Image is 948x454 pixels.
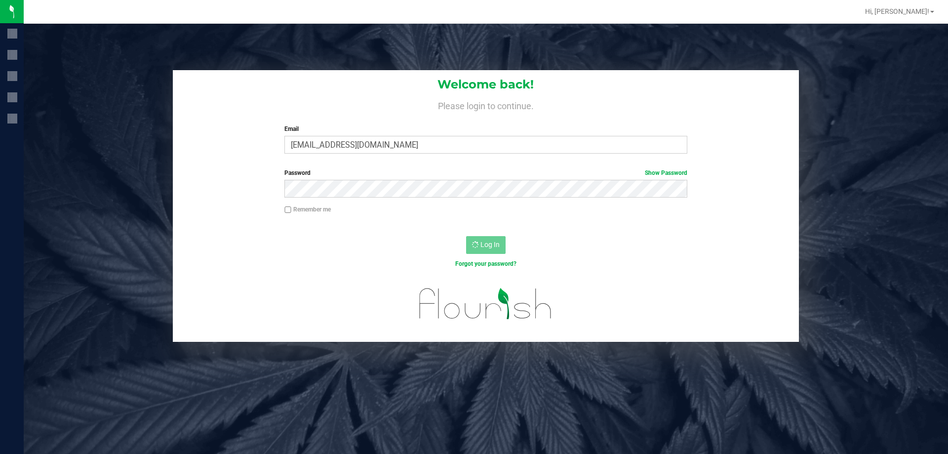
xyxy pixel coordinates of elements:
[865,7,929,15] span: Hi, [PERSON_NAME]!
[173,78,799,91] h1: Welcome back!
[284,124,687,133] label: Email
[455,260,516,267] a: Forgot your password?
[284,205,331,214] label: Remember me
[284,169,311,176] span: Password
[284,206,291,213] input: Remember me
[466,236,506,254] button: Log In
[480,241,500,248] span: Log In
[173,99,799,111] h4: Please login to continue.
[407,279,564,329] img: flourish_logo.svg
[645,169,687,176] a: Show Password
